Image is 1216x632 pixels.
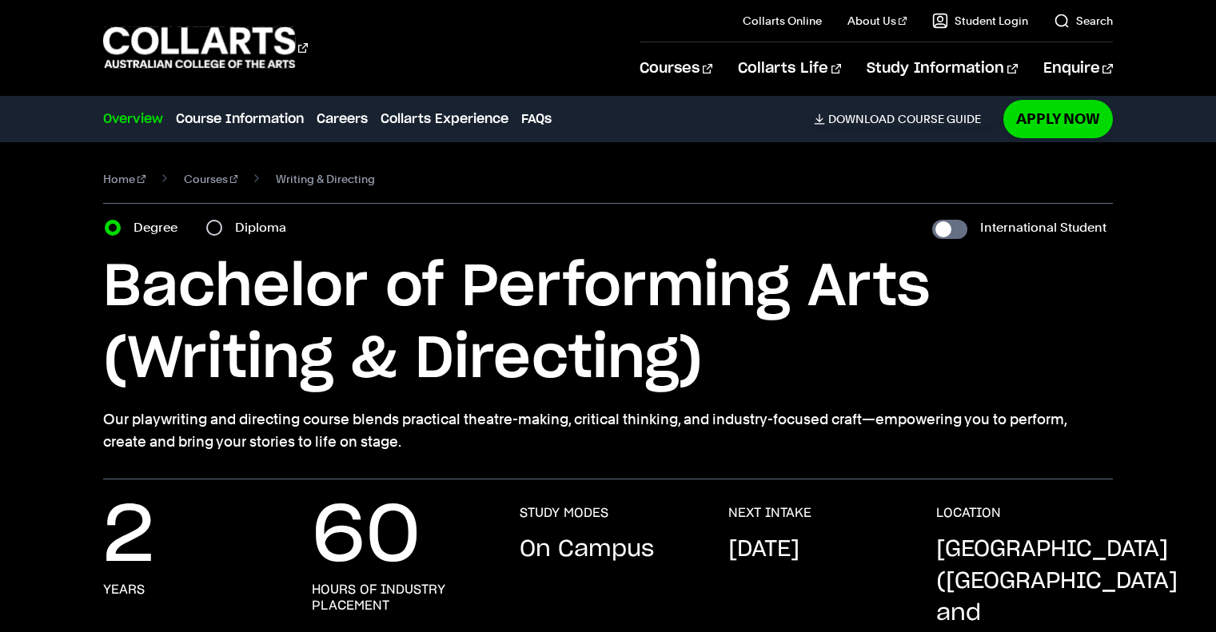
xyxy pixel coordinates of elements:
[847,13,907,29] a: About Us
[521,109,552,129] a: FAQs
[728,505,811,521] h3: NEXT INTAKE
[520,505,608,521] h3: STUDY MODES
[1043,42,1113,95] a: Enquire
[728,534,799,566] p: [DATE]
[103,109,163,129] a: Overview
[936,505,1001,521] h3: LOCATION
[814,112,994,126] a: DownloadCourse Guide
[103,168,146,190] a: Home
[103,408,1112,453] p: Our playwriting and directing course blends practical theatre-making, critical thinking, and indu...
[1003,100,1113,137] a: Apply Now
[176,109,304,129] a: Course Information
[317,109,368,129] a: Careers
[381,109,508,129] a: Collarts Experience
[103,505,154,569] p: 2
[1054,13,1113,29] a: Search
[980,217,1106,239] label: International Student
[640,42,712,95] a: Courses
[103,25,308,70] div: Go to homepage
[103,252,1112,395] h1: Bachelor of Performing Arts (Writing & Directing)
[134,217,187,239] label: Degree
[743,13,822,29] a: Collarts Online
[520,534,654,566] p: On Campus
[932,13,1028,29] a: Student Login
[867,42,1017,95] a: Study Information
[828,112,895,126] span: Download
[312,505,421,569] p: 60
[103,582,145,598] h3: years
[312,582,488,614] h3: hours of industry placement
[235,217,296,239] label: Diploma
[738,42,841,95] a: Collarts Life
[276,168,375,190] span: Writing & Directing
[184,168,238,190] a: Courses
